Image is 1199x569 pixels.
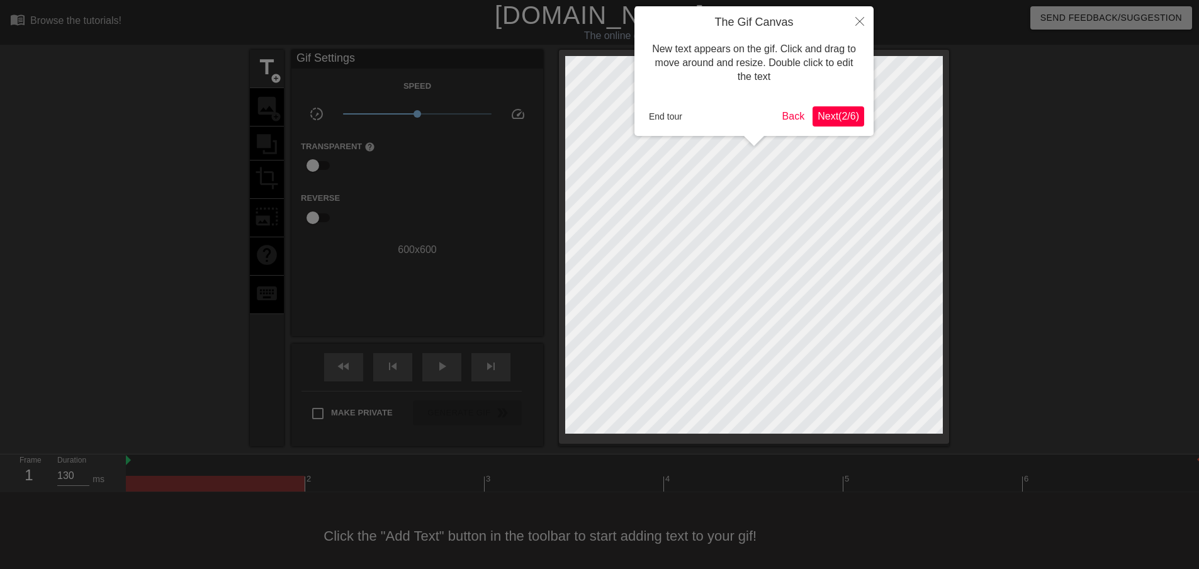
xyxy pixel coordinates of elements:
button: Close [846,6,874,35]
button: Back [777,106,810,127]
span: Next ( 2 / 6 ) [818,111,859,121]
button: End tour [644,107,687,126]
div: New text appears on the gif. Click and drag to move around and resize. Double click to edit the text [644,30,864,97]
h4: The Gif Canvas [644,16,864,30]
button: Next [813,106,864,127]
